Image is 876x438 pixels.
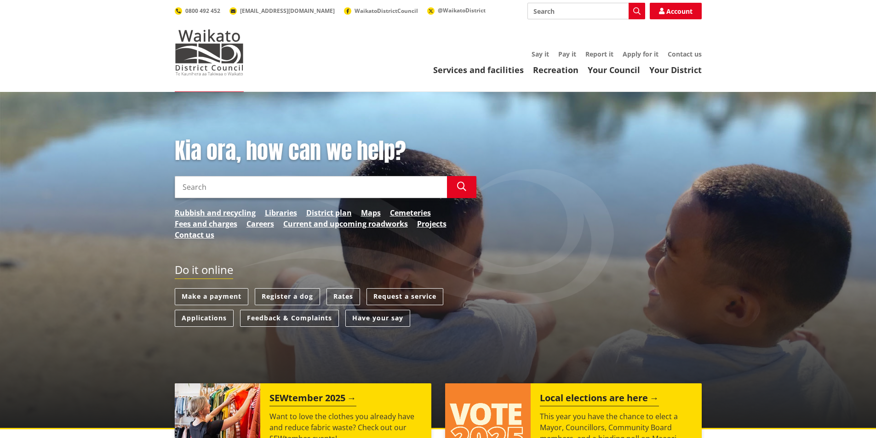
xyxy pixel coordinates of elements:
[255,288,320,305] a: Register a dog
[265,207,297,218] a: Libraries
[246,218,274,229] a: Careers
[527,3,645,19] input: Search input
[175,288,248,305] a: Make a payment
[438,6,486,14] span: @WaikatoDistrict
[229,7,335,15] a: [EMAIL_ADDRESS][DOMAIN_NAME]
[175,7,220,15] a: 0800 492 452
[390,207,431,218] a: Cemeteries
[175,138,476,165] h1: Kia ora, how can we help?
[185,7,220,15] span: 0800 492 452
[345,310,410,327] a: Have your say
[650,3,702,19] a: Account
[344,7,418,15] a: WaikatoDistrictCouncil
[585,50,613,58] a: Report it
[366,288,443,305] a: Request a service
[283,218,408,229] a: Current and upcoming roadworks
[532,50,549,58] a: Say it
[649,64,702,75] a: Your District
[175,218,237,229] a: Fees and charges
[175,176,447,198] input: Search input
[623,50,658,58] a: Apply for it
[175,207,256,218] a: Rubbish and recycling
[175,310,234,327] a: Applications
[240,310,339,327] a: Feedback & Complaints
[558,50,576,58] a: Pay it
[326,288,360,305] a: Rates
[427,6,486,14] a: @WaikatoDistrict
[588,64,640,75] a: Your Council
[175,263,233,279] h2: Do it online
[540,392,659,406] h2: Local elections are here
[355,7,418,15] span: WaikatoDistrictCouncil
[533,64,578,75] a: Recreation
[668,50,702,58] a: Contact us
[433,64,524,75] a: Services and facilities
[269,392,356,406] h2: SEWtember 2025
[175,229,214,240] a: Contact us
[240,7,335,15] span: [EMAIL_ADDRESS][DOMAIN_NAME]
[417,218,447,229] a: Projects
[361,207,381,218] a: Maps
[175,29,244,75] img: Waikato District Council - Te Kaunihera aa Takiwaa o Waikato
[306,207,352,218] a: District plan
